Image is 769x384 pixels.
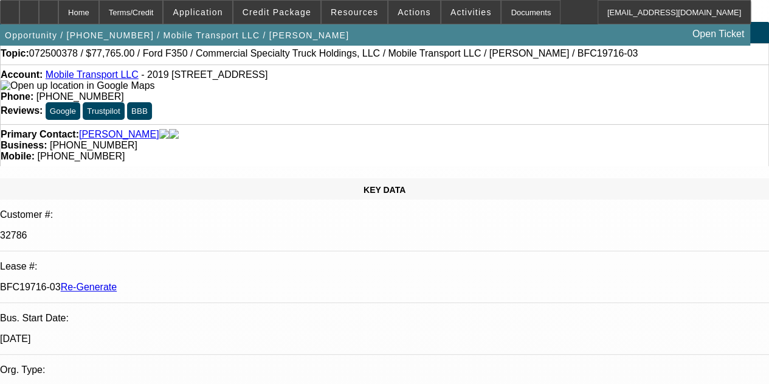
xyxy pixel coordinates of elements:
button: Resources [322,1,387,24]
a: Open Ticket [688,24,749,44]
strong: Reviews: [1,105,43,116]
strong: Topic: [1,48,29,59]
span: [PHONE_NUMBER] [36,91,124,102]
span: [PHONE_NUMBER] [37,151,125,161]
button: Activities [441,1,501,24]
img: linkedin-icon.png [169,129,179,140]
span: Resources [331,7,378,17]
button: Google [46,102,80,120]
a: Mobile Transport LLC [46,69,139,80]
span: Actions [398,7,431,17]
button: Application [164,1,232,24]
span: Credit Package [243,7,311,17]
strong: Primary Contact: [1,129,79,140]
span: [PHONE_NUMBER] [50,140,137,150]
a: Re-Generate [61,282,117,292]
strong: Business: [1,140,47,150]
span: 072500378 / $77,765.00 / Ford F350 / Commercial Specialty Truck Holdings, LLC / Mobile Transport ... [29,48,638,59]
button: Credit Package [233,1,320,24]
img: facebook-icon.png [159,129,169,140]
button: BBB [127,102,152,120]
button: Actions [388,1,440,24]
span: Application [173,7,222,17]
a: [PERSON_NAME] [79,129,159,140]
button: Trustpilot [83,102,124,120]
a: View Google Maps [1,80,154,91]
span: Opportunity / [PHONE_NUMBER] / Mobile Transport LLC / [PERSON_NAME] [5,30,349,40]
strong: Mobile: [1,151,35,161]
span: Activities [450,7,492,17]
strong: Account: [1,69,43,80]
strong: Phone: [1,91,33,102]
span: KEY DATA [364,185,405,195]
img: Open up location in Google Maps [1,80,154,91]
span: - 2019 [STREET_ADDRESS] [141,69,267,80]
